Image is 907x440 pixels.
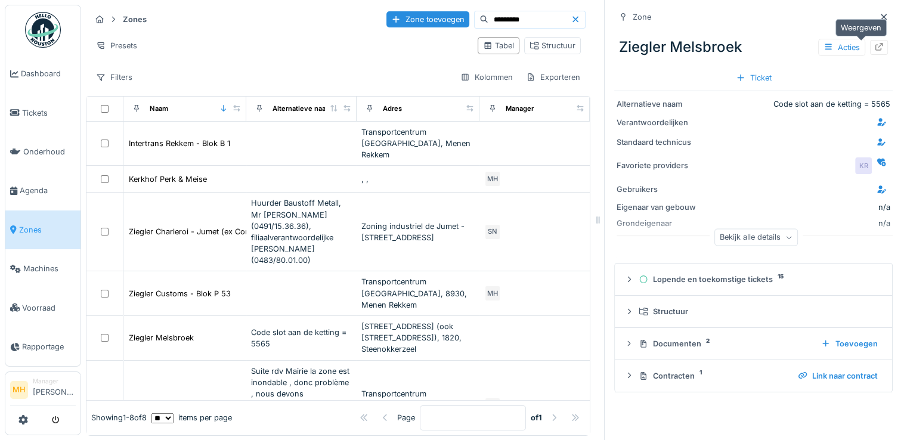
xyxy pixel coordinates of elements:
div: MH [484,171,501,187]
div: Zone [633,11,651,23]
li: MH [10,381,28,399]
div: Ziegler Rekkem - Blok A 30 = ex DSV [129,399,263,411]
div: Showing 1 - 8 of 8 [91,413,147,424]
span: Zones [19,224,76,236]
a: Zones [5,210,81,249]
a: Onderhoud [5,132,81,171]
div: Weergeven [835,19,887,36]
div: Code slot aan de ketting = 5565 [711,98,890,110]
div: Ziegler Customs - Blok P 53 [129,288,231,299]
div: [STREET_ADDRESS] (ook [STREET_ADDRESS]), 1820, Steenokkerzeel [361,321,475,355]
span: Voorraad [22,302,76,314]
div: Exporteren [521,69,586,86]
div: Structuur [639,306,878,317]
span: Rapportage [22,341,76,352]
a: MH Manager[PERSON_NAME] [10,377,76,405]
div: , , [361,173,475,185]
div: Page [397,413,415,424]
summary: Contracten1Link naar contract [620,365,887,387]
div: Link naar contract [793,368,883,384]
span: Dashboard [21,68,76,79]
strong: of 1 [531,413,542,424]
summary: Documenten2Toevoegen [620,333,887,355]
span: Onderhoud [23,146,76,157]
div: JM [484,397,501,414]
div: Ziegler Charleroi - Jumet (ex Cora) --> Is GEEN Ziegler gebouw. NIET voor Facility [129,226,426,237]
div: n/a [878,202,890,213]
div: Adres [383,104,402,114]
div: Alternatieve naam [617,98,706,110]
span: Agenda [20,185,76,196]
div: Documenten [639,338,812,349]
div: Kerkhof Perk & Meise [129,173,207,185]
div: SN [484,224,501,240]
div: Transportcentrum [GEOGRAPHIC_DATA], 8930, Menen Rekkem [361,388,475,423]
div: Huurder Baustoff Metall, Mr [PERSON_NAME] (0491/15.36.36), filiaalverantwoordelijke [PERSON_NAME]... [251,197,352,266]
span: Machines [23,263,76,274]
a: Machines [5,249,81,288]
div: Presets [91,37,143,54]
span: Tickets [22,107,76,119]
div: Gebruikers [617,184,706,195]
li: [PERSON_NAME] [33,377,76,402]
div: KR [855,157,872,174]
div: Zone toevoegen [386,11,469,27]
div: Manager [506,104,534,114]
a: Dashboard [5,54,81,93]
strong: Zones [118,14,151,25]
a: Tickets [5,93,81,132]
summary: Structuur [620,300,887,323]
div: Toevoegen [816,336,883,352]
div: Standaard technicus [617,137,706,148]
div: Grondeigenaar [617,218,706,229]
div: Bekijk alle details [714,229,798,246]
div: Tabel [483,40,514,51]
div: Manager [33,377,76,386]
div: items per page [151,413,232,424]
div: Ziegler Melsbroek [614,32,893,63]
div: Zoning industriel de Jumet - [STREET_ADDRESS] [361,221,475,243]
div: Favoriete providers [617,160,706,171]
div: Ziegler Melsbroek [129,332,194,343]
div: Eigenaar van gebouw [617,202,706,213]
div: Contracten [639,370,788,382]
img: Badge_color-CXgf-gQk.svg [25,12,61,48]
summary: Lopende en toekomstige tickets15 [620,268,887,290]
div: Transportcentrum [GEOGRAPHIC_DATA], 8930, Menen Rekkem [361,276,475,311]
div: Code slot aan de ketting = 5565 [251,327,352,349]
a: Voorraad [5,288,81,327]
div: Acties [818,39,865,56]
a: Agenda [5,171,81,210]
a: Rapportage [5,327,81,366]
div: n/a [711,218,890,229]
div: Ticket [731,70,776,86]
div: MH [484,285,501,302]
div: Filters [91,69,138,86]
div: Lopende en toekomstige tickets [639,274,878,285]
div: Intertrans Rekkem - Blok B 1 [129,138,230,149]
div: Structuur [530,40,575,51]
div: Alternatieve naam [273,104,332,114]
div: Kolommen [455,69,518,86]
div: Naam [150,104,168,114]
div: Transportcentrum [GEOGRAPHIC_DATA], Menen Rekkem [361,126,475,161]
div: Verantwoordelijken [617,117,706,128]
